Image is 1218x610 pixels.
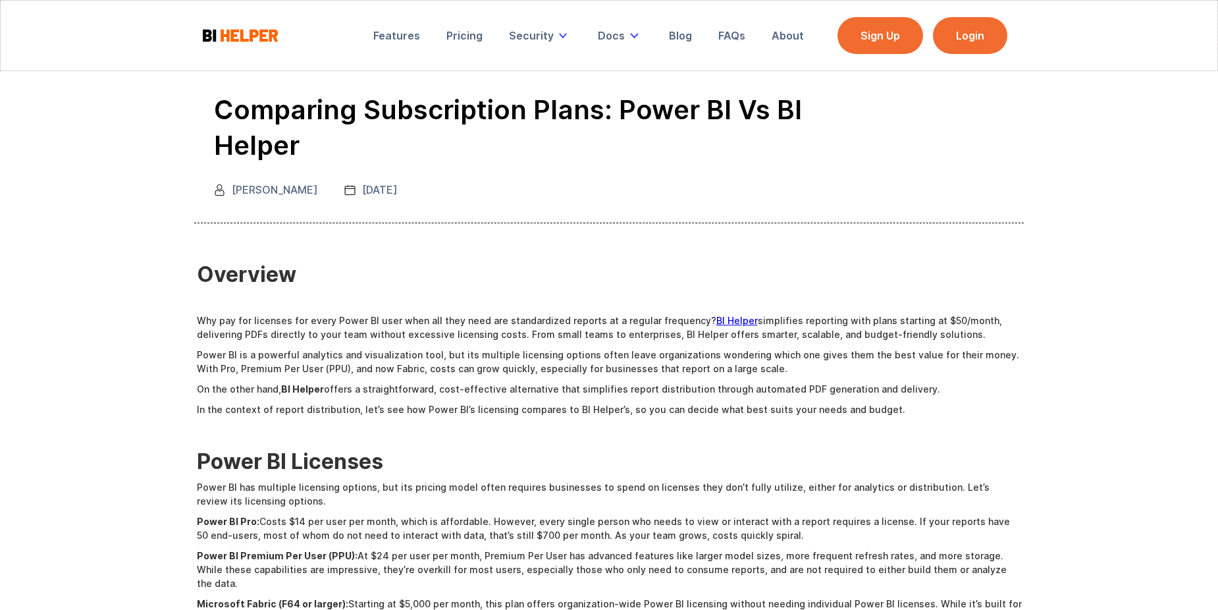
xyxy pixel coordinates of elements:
[837,17,923,54] a: Sign Up
[281,383,324,395] strong: BI Helper
[716,315,758,326] a: BI Helper
[197,382,1022,396] p: On the other hand, offers a straightforward, cost-effective alternative that simplifies report di...
[660,21,701,50] a: Blog
[437,21,492,50] a: Pricing
[232,183,318,196] div: [PERSON_NAME]
[197,263,1022,287] h2: Overview
[364,21,429,50] a: Features
[197,549,1022,590] p: At $24 per user per month, Premium Per User has advanced features like larger model sizes, more f...
[197,348,1022,375] p: Power BI is a powerful analytics and visualization tool, but its multiple licensing options often...
[709,21,755,50] a: FAQs
[197,550,357,561] strong: Power BI Premium Per User (PPU):
[214,92,807,163] h1: Comparing Subscription Plans: Power BI vs BI Helper
[500,21,581,50] div: Security
[509,29,554,42] div: Security
[197,423,1022,437] p: ‍
[589,21,652,50] div: Docs
[598,29,625,42] div: Docs
[772,29,804,42] div: About
[197,402,1022,416] p: In the context of report distribution, let’s see how Power BI’s licensing compares to BI Helper’s...
[197,314,1022,341] p: Why pay for licenses for every Power BI user when all they need are standardized reports at a reg...
[197,514,1022,542] p: Costs $14 per user per month, which is affordable. However, every single person who needs to view...
[446,29,483,42] div: Pricing
[197,598,348,609] strong: Microsoft Fabric (F64 or larger):
[762,21,813,50] a: About
[197,516,259,527] strong: Power BI Pro:
[197,450,1022,474] h2: Power BI Licenses
[362,183,398,196] div: [DATE]
[933,17,1007,54] a: Login
[718,29,745,42] div: FAQs
[197,293,1022,307] p: ‍
[373,29,420,42] div: Features
[669,29,692,42] div: Blog
[197,480,1022,508] p: Power BI has multiple licensing options, but its pricing model often requires businesses to spend...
